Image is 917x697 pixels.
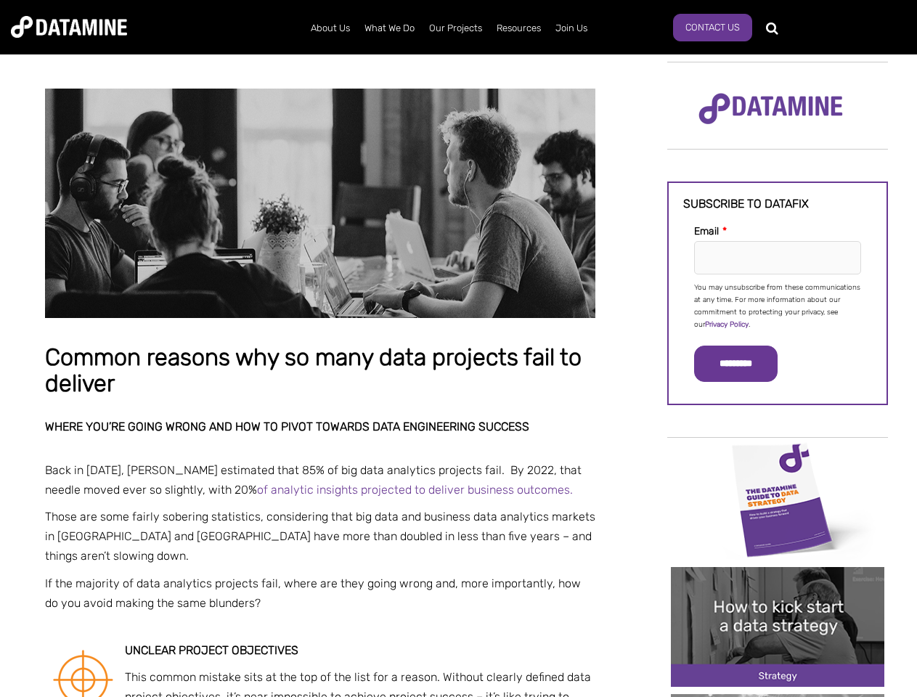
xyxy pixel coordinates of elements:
h1: Common reasons why so many data projects fail to deliver [45,345,595,396]
span: Email [694,225,719,237]
p: You may unsubscribe from these communications at any time. For more information about our commitm... [694,282,861,331]
a: What We Do [357,9,422,47]
p: Back in [DATE], [PERSON_NAME] estimated that 85% of big data analytics projects fail. By 2022, th... [45,460,595,500]
a: Privacy Policy [705,320,749,329]
p: If the majority of data analytics projects fail, where are they going wrong and, more importantly... [45,574,595,613]
a: of analytic insights projected to deliver business outcomes. [257,483,573,497]
p: Those are some fairly sobering statistics, considering that big data and business data analytics ... [45,507,595,566]
a: Join Us [548,9,595,47]
a: Contact Us [673,14,752,41]
img: 20241212 How to kick start a data strategy-2 [671,567,884,687]
h2: Where you’re going wrong and how to pivot towards data engineering success [45,420,595,433]
img: Data Strategy Cover thumbnail [671,439,884,559]
strong: Unclear project objectives [125,643,298,657]
a: About Us [303,9,357,47]
img: Datamine [11,16,127,38]
a: Resources [489,9,548,47]
a: Our Projects [422,9,489,47]
img: Datamine Logo No Strapline - Purple [689,83,852,134]
img: Common reasons why so many data projects fail to deliver [45,89,595,318]
h3: Subscribe to datafix [683,197,872,211]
